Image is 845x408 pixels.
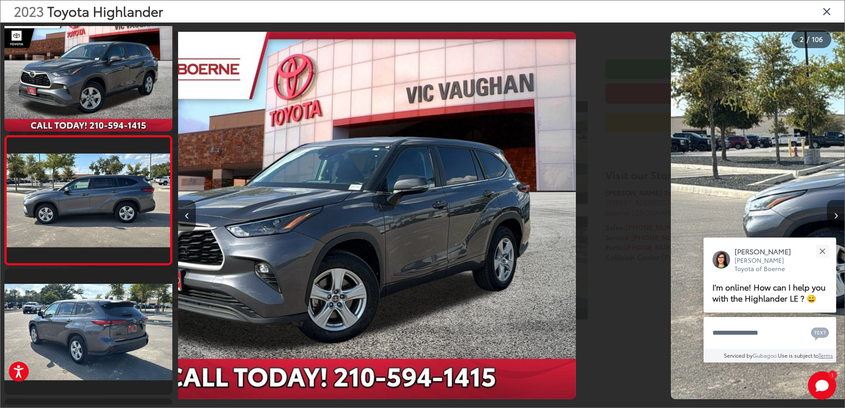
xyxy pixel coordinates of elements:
span: 106 [812,34,823,44]
svg: Start Chat [808,371,836,400]
p: [PERSON_NAME] Toyota of Boerne [735,256,800,273]
i: Close gallery [822,5,831,17]
span: Serviced by [724,351,753,359]
a: Terms [818,351,833,359]
span: 2023 [14,1,44,20]
button: Toggle Chat Window [808,371,836,400]
span: 2 [800,34,804,44]
img: 2023 Toyota Highlander LE [3,4,174,133]
span: / [806,36,810,42]
button: Previous image [178,200,196,231]
img: 2023 Toyota Highlander LE [5,153,171,247]
span: I'm online! How can I help you with the Highlander LE ? 😀 [712,281,826,304]
button: Close [813,242,832,261]
span: Toyota Highlander [47,1,163,20]
span: Use is subject to [778,351,818,359]
a: Gubagoo. [753,351,778,359]
p: [PERSON_NAME] [735,246,800,256]
img: 2023 Toyota Highlander LE [3,283,174,380]
button: Next image [827,200,845,231]
textarea: Type your message [704,317,836,349]
div: Close[PERSON_NAME][PERSON_NAME] Toyota of BoerneI'm online! How can I help you with the Highlande... [704,238,836,363]
svg: Text [811,326,829,340]
span: 1 [831,373,834,377]
button: Chat with SMS [808,323,832,343]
